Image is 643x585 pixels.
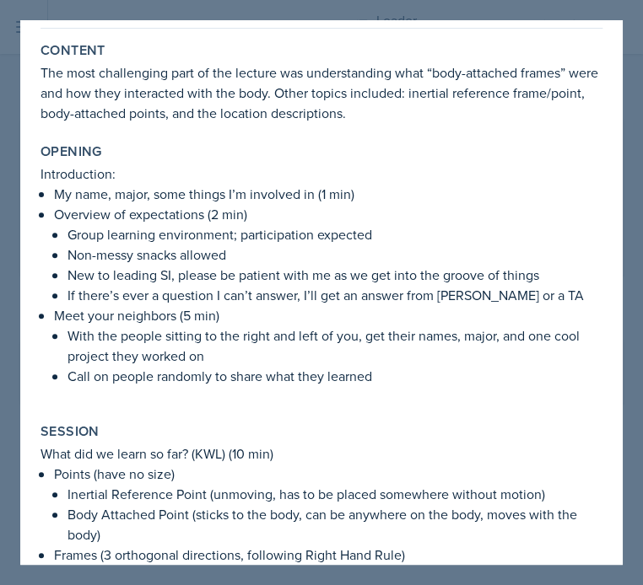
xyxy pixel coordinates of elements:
[41,42,105,59] label: Content
[41,423,100,440] label: Session
[68,244,602,265] p: Non-messy snacks allowed
[68,224,602,244] p: Group learning environment; participation expected
[68,366,602,386] p: Call on people randomly to share what they learned
[68,325,602,366] p: With the people sitting to the right and left of you, get their names, major, and one cool projec...
[54,305,602,325] p: Meet your neighbors (5 min)
[41,164,602,184] p: Introduction:
[68,504,602,545] p: Body Attached Point (sticks to the body, can be anywhere on the body, moves with the body)
[54,184,602,204] p: My name, major, some things I’m involved in (1 min)
[41,143,102,160] label: Opening
[68,265,602,285] p: New to leading SI, please be patient with me as we get into the groove of things
[68,484,602,504] p: Inertial Reference Point (unmoving, has to be placed somewhere without motion)
[54,204,602,224] p: Overview of expectations (2 min)
[68,285,602,305] p: If there’s ever a question I can’t answer, I’ll get an answer from [PERSON_NAME] or a TA
[54,545,602,565] p: Frames (3 orthogonal directions, following Right Hand Rule)
[41,62,602,123] p: The most challenging part of the lecture was understanding what “body-attached frames” were and h...
[41,443,602,464] p: What did we learn so far? (KWL) (10 min)
[54,464,602,484] p: Points (have no size)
